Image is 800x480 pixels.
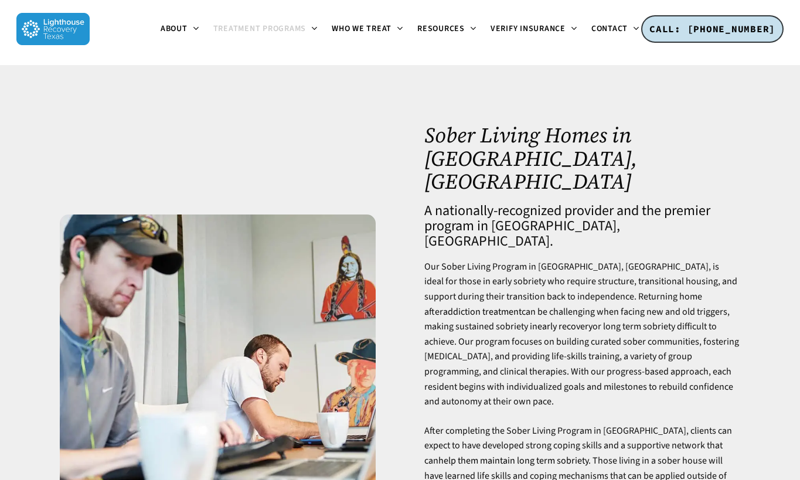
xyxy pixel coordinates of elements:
[213,23,307,35] span: Treatment Programs
[537,320,593,333] a: early recovery
[410,25,484,34] a: Resources
[206,25,325,34] a: Treatment Programs
[325,25,410,34] a: Who We Treat
[591,23,628,35] span: Contact
[16,13,90,45] img: Lighthouse Recovery Texas
[332,23,392,35] span: Who We Treat
[491,23,566,35] span: Verify Insurance
[484,25,584,34] a: Verify Insurance
[154,25,206,34] a: About
[438,454,588,467] a: help them maintain long term sobriety
[417,23,465,35] span: Resources
[424,203,740,249] h4: A nationally-recognized provider and the premier program in [GEOGRAPHIC_DATA], [GEOGRAPHIC_DATA].
[161,23,188,35] span: About
[649,23,775,35] span: CALL: [PHONE_NUMBER]
[584,25,646,34] a: Contact
[424,260,740,424] p: Our Sober Living Program in [GEOGRAPHIC_DATA], [GEOGRAPHIC_DATA], is ideal for those in early sob...
[641,15,784,43] a: CALL: [PHONE_NUMBER]
[443,305,522,318] a: addiction treatment
[424,124,740,193] h1: Sober Living Homes in [GEOGRAPHIC_DATA], [GEOGRAPHIC_DATA]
